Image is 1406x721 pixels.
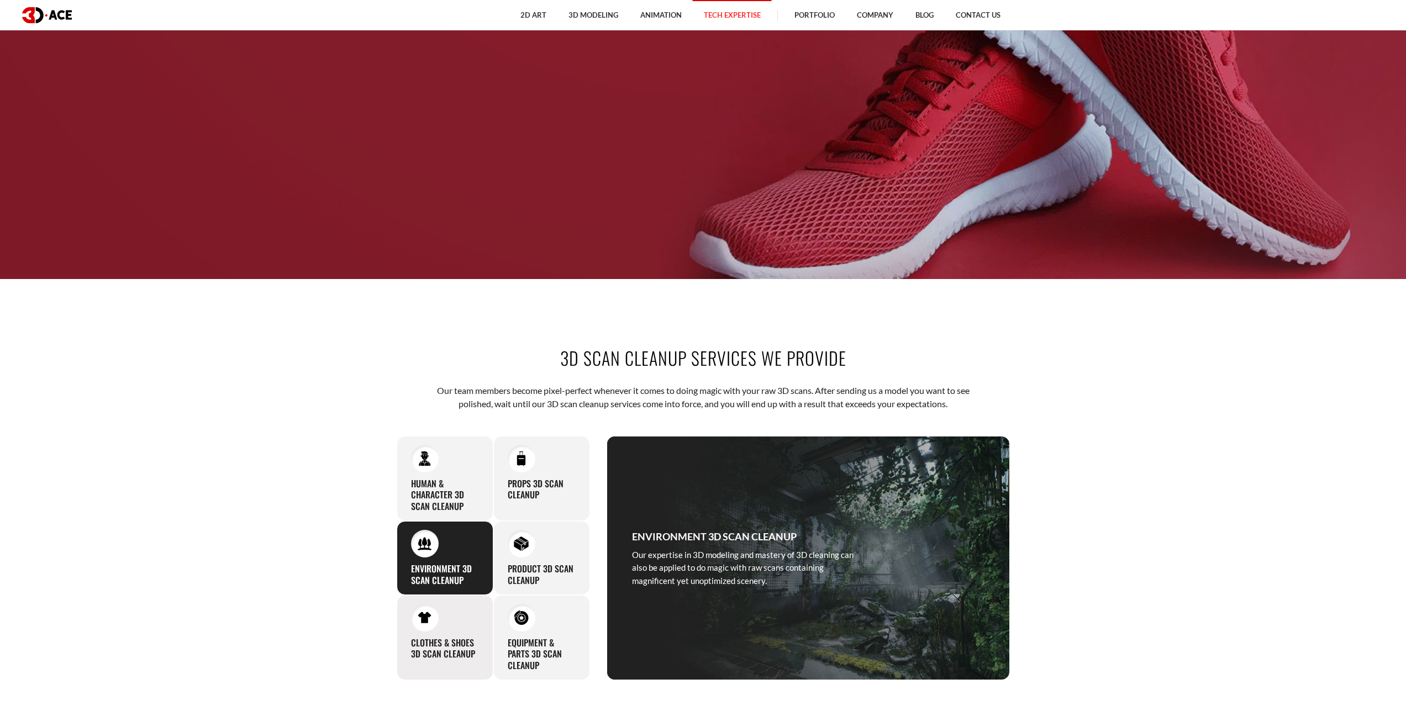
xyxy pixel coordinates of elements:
[508,637,576,671] h3: Equipment & Parts 3D Scan Cleanup
[508,478,576,501] h3: Props 3D Scan Cleanup
[632,529,797,544] h3: Environment 3D Scan Cleanup
[431,384,975,411] p: Our team members become pixel-perfect whenever it comes to doing magic with your raw 3D scans. Af...
[411,637,479,660] h3: Clothes & Shoes 3D Scan Cleanup
[508,563,576,586] h3: Product 3D Scan Cleanup
[417,451,432,466] img: Human & Character 3D Scan Cleanup
[417,610,432,625] img: Clothes & Shoes 3D Scan Cleanup
[411,478,479,512] h3: Human & Character 3D Scan Cleanup
[397,345,1010,370] h2: 3D Scan Cleanup Services We Provide
[417,536,432,551] img: Environment 3D Scan Cleanup
[514,610,529,625] img: Equipment & Parts 3D Scan Cleanup
[22,7,72,23] img: logo dark
[514,536,529,551] img: Product 3D Scan Cleanup
[632,549,859,587] p: Our expertise in 3D modeling and mastery of 3D cleaning can also be applied to do magic with raw ...
[411,563,479,586] h3: Environment 3D Scan Cleanup
[514,451,529,466] img: Props 3D Scan Cleanup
